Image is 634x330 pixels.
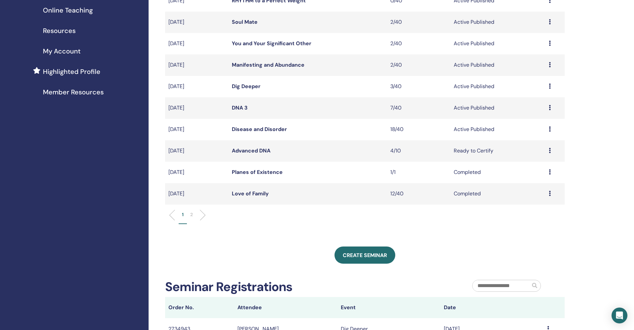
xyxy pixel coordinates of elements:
[387,162,450,183] td: 1/1
[450,97,546,119] td: Active Published
[387,97,450,119] td: 7/40
[232,40,311,47] a: You and Your Significant Other
[232,126,287,133] a: Disease and Disorder
[387,33,450,54] td: 2/40
[165,183,229,205] td: [DATE]
[43,26,76,36] span: Resources
[232,190,269,197] a: Love of Family
[450,12,546,33] td: Active Published
[450,33,546,54] td: Active Published
[612,308,627,323] div: Open Intercom Messenger
[43,87,104,97] span: Member Resources
[387,12,450,33] td: 2/40
[387,140,450,162] td: 4/10
[232,18,258,25] a: Soul Mate
[440,297,544,318] th: Date
[387,183,450,205] td: 12/40
[232,83,261,90] a: Dig Deeper
[232,61,304,68] a: Manifesting and Abundance
[190,211,193,218] p: 2
[43,5,93,15] span: Online Teaching
[450,54,546,76] td: Active Published
[450,76,546,97] td: Active Published
[165,140,229,162] td: [DATE]
[232,169,283,176] a: Planes of Existence
[165,119,229,140] td: [DATE]
[43,46,81,56] span: My Account
[182,211,184,218] p: 1
[387,54,450,76] td: 2/40
[232,104,248,111] a: DNA 3
[450,183,546,205] td: Completed
[165,12,229,33] td: [DATE]
[450,119,546,140] td: Active Published
[337,297,441,318] th: Event
[165,33,229,54] td: [DATE]
[165,162,229,183] td: [DATE]
[232,147,270,154] a: Advanced DNA
[165,76,229,97] td: [DATE]
[387,119,450,140] td: 18/40
[387,76,450,97] td: 3/40
[450,162,546,183] td: Completed
[343,252,387,259] span: Create seminar
[234,297,337,318] th: Attendee
[165,97,229,119] td: [DATE]
[43,67,100,77] span: Highlighted Profile
[165,280,292,295] h2: Seminar Registrations
[335,247,395,264] a: Create seminar
[450,140,546,162] td: Ready to Certify
[165,54,229,76] td: [DATE]
[165,297,234,318] th: Order No.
